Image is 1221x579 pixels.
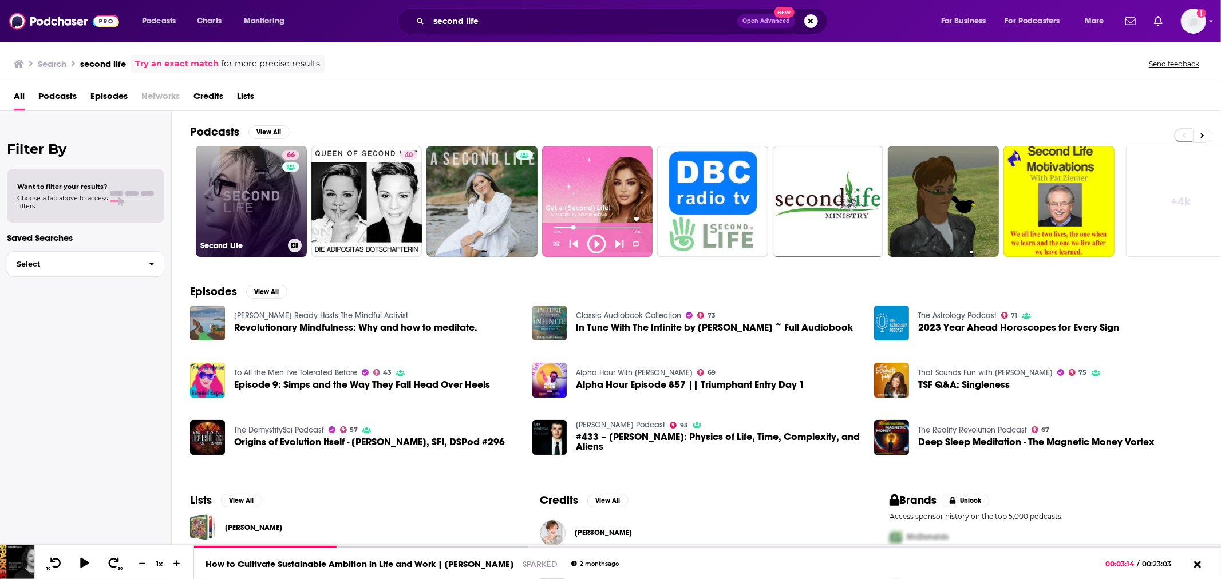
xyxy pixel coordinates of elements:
[1181,9,1206,34] button: Show profile menu
[38,87,77,110] a: Podcasts
[998,12,1077,30] button: open menu
[141,87,180,110] span: Networks
[350,427,358,433] span: 57
[17,194,108,210] span: Choose a tab above to access filters.
[1011,313,1018,318] span: 71
[1149,11,1167,31] a: Show notifications dropdown
[571,561,619,567] div: 2 months ago
[540,514,853,551] button: Michelle ReevesMichelle Reeves
[104,557,125,571] button: 30
[9,10,119,32] img: Podchaser - Follow, Share and Rate Podcasts
[576,432,860,451] a: #433 – Sara Walker: Physics of Life, Time, Complexity, and Aliens
[1145,59,1203,69] button: Send feedback
[697,369,716,376] a: 69
[918,368,1053,378] a: That Sounds Fun with Annie F. Downs
[576,380,805,390] a: Alpha Hour Episode 857 || Triumphant Entry Day 1
[248,125,290,139] button: View All
[197,13,222,29] span: Charts
[234,368,357,378] a: To All the Men I've Tolerated Before
[575,528,632,537] a: Michelle Reeves
[190,306,225,340] img: Revolutionary Mindfulness: Why and how to meditate.
[190,493,262,507] a: ListsView All
[193,87,223,110] span: Credits
[1005,13,1060,29] span: For Podcasters
[190,514,216,540] span: McElroy
[532,363,567,398] img: Alpha Hour Episode 857 || Triumphant Entry Day 1
[282,150,299,160] a: 66
[540,493,629,507] a: CreditsView All
[918,311,997,320] a: The Astrology Podcast
[532,420,567,455] img: #433 – Sara Walker: Physics of Life, Time, Complexity, and Aliens
[237,87,254,110] a: Lists
[206,558,513,569] a: How to Cultivate Sustainable Ambition in Life and Work | [PERSON_NAME]
[234,323,477,332] a: Revolutionary Mindfulness: Why and how to meditate.
[7,260,140,268] span: Select
[532,306,567,340] img: In Tune With The Infinite by Ralph Waldo Trine ~ Full Audiobook
[874,363,909,398] img: TSF Q&A: Singleness
[340,426,358,433] a: 57
[135,57,219,70] a: Try an exact match
[190,284,237,299] h2: Episodes
[885,525,907,549] img: First Pro Logo
[587,494,629,507] button: View All
[190,420,225,455] a: Origins of Evolution Itself - Dr. Michael Lachmann, SFI, DSPod #296
[708,370,716,375] span: 69
[234,425,324,435] a: The DemystifySci Podcast
[221,57,320,70] span: for more precise results
[80,58,126,69] h3: second life
[1137,560,1140,568] span: /
[576,323,853,332] span: In Tune With The Infinite by [PERSON_NAME] ~ Full Audiobook
[680,423,688,428] span: 93
[246,285,287,299] button: View All
[142,13,176,29] span: Podcasts
[408,8,839,34] div: Search podcasts, credits, & more...
[890,512,1203,521] p: Access sponsor history on the top 5,000 podcasts.
[540,520,566,546] img: Michelle Reeves
[540,493,578,507] h2: Credits
[576,420,665,430] a: Lex Fridman Podcast
[90,87,128,110] a: Episodes
[287,150,295,161] span: 66
[190,493,212,507] h2: Lists
[774,7,795,18] span: New
[708,313,716,318] span: 73
[1140,560,1183,568] span: 00:23:03
[874,306,909,340] img: 2023 Year Ahead Horoscopes for Every Sign
[576,311,681,320] a: Classic Audiobook Collection
[244,13,284,29] span: Monitoring
[14,87,25,110] a: All
[234,380,490,390] a: Episode 9: Simps and the Way They Fall Head Over Heels
[118,566,123,571] span: 30
[373,369,392,376] a: 43
[17,183,108,191] span: Want to filter your results?
[942,494,990,507] button: Unlock
[1069,369,1087,376] a: 75
[918,323,1119,332] a: 2023 Year Ahead Horoscopes for Every Sign
[234,437,505,447] span: Origins of Evolution Itself - [PERSON_NAME], SFI, DSPod #296
[405,150,413,161] span: 40
[190,125,290,139] a: PodcastsView All
[874,420,909,455] a: Deep Sleep Meditation - The Magnetic Money Vortex
[7,232,164,243] p: Saved Searches
[190,125,239,139] h2: Podcasts
[576,323,853,332] a: In Tune With The Infinite by Ralph Waldo Trine ~ Full Audiobook
[196,146,307,257] a: 66Second Life
[576,368,693,378] a: Alpha Hour With Pastor Elvis
[38,58,66,69] h3: Search
[190,284,287,299] a: EpisodesView All
[429,12,737,30] input: Search podcasts, credits, & more...
[697,312,716,319] a: 73
[575,528,632,537] span: [PERSON_NAME]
